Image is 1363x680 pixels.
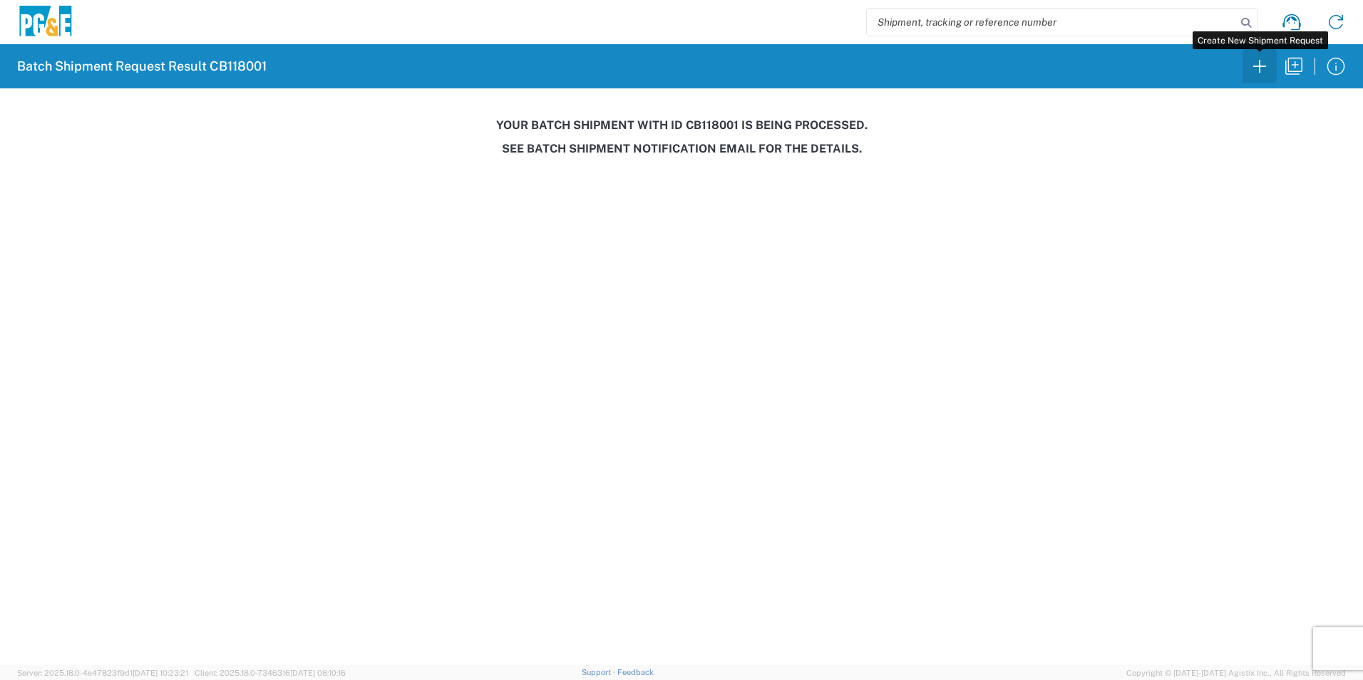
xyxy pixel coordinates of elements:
span: [DATE] 08:10:16 [290,669,346,677]
input: Shipment, tracking or reference number [867,9,1236,36]
a: Support [582,668,617,676]
span: Copyright © [DATE]-[DATE] Agistix Inc., All Rights Reserved [1126,666,1346,679]
h3: See Batch Shipment Notification email for the details. [10,142,1353,155]
a: Feedback [617,668,654,676]
img: pge [17,6,74,39]
h3: Your batch shipment with id CB118001 is being processed. [10,118,1353,132]
span: Client: 2025.18.0-7346316 [195,669,346,677]
h2: Batch Shipment Request Result CB118001 [17,58,267,75]
span: Server: 2025.18.0-4e47823f9d1 [17,669,188,677]
span: [DATE] 10:23:21 [133,669,188,677]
